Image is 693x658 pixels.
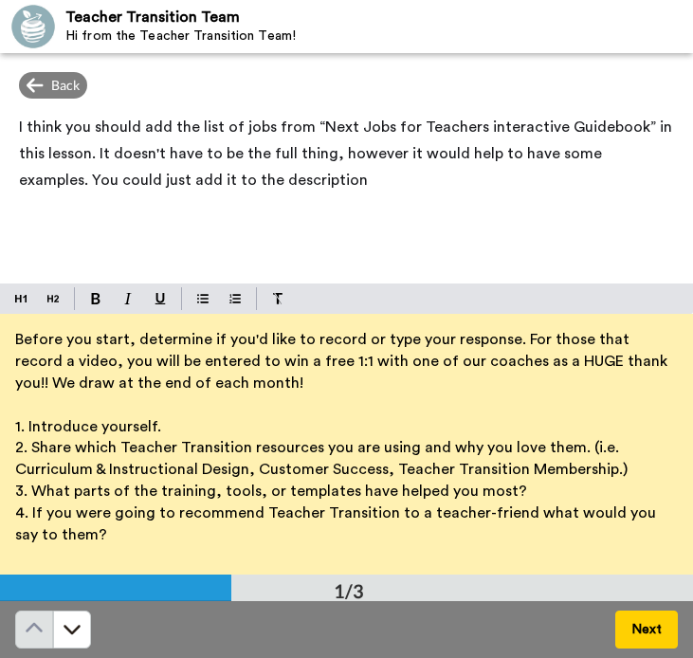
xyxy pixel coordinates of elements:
div: 1/3 [303,577,394,604]
button: Next [615,611,678,649]
span: 3. What parts of the training, tools, or templates have helped you most? [15,484,527,499]
span: I think you should add the list of jobs from “Next Jobs for Teachers interactive Guidebook” in th... [19,119,676,188]
img: heading-one-block.svg [15,291,27,306]
img: bulleted-block.svg [197,291,209,306]
img: underline-mark.svg [155,293,166,304]
div: Hi from the Teacher Transition Team! [65,28,692,45]
span: 4. If you were going to recommend Teacher Transition to a teacher-friend what would you say to them? [15,505,660,542]
span: 1. Introduce yourself. [15,419,161,434]
img: heading-two-block.svg [47,291,59,306]
div: Teacher Transition Team [65,9,692,27]
img: Profile Image [10,4,56,49]
img: numbered-block.svg [229,291,241,306]
img: italic-mark.svg [124,293,132,304]
img: clear-format.svg [272,293,283,304]
span: Before you start, determine if you'd like to record or type your response. For those that record ... [15,332,671,391]
div: Back [19,72,87,99]
img: bold-mark.svg [91,293,100,304]
span: Back [51,76,80,95]
span: 2. Share which Teacher Transition resources you are using and why you love them. (i.e. Curriculum... [15,440,628,477]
